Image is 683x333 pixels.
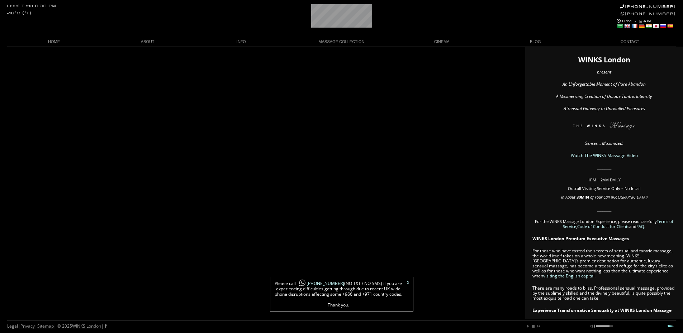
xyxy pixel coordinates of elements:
[556,93,652,99] em: A Mesmerizing Creation of Unique Tantric Intensity
[645,23,652,29] a: Hindi
[563,219,673,229] a: Terms of Service
[37,323,54,329] a: Sitemap
[20,323,35,329] a: Privacy
[274,281,403,308] span: Please call (NO TXT / NO SMS) if you are experiencing difficulties getting through due to recent ...
[395,37,489,47] a: CINEMA
[532,236,629,242] strong: WINKS London Premium Executive Massages
[535,219,673,229] span: For the WINKS Massage London Experience, please read carefully , and .
[532,57,676,62] h1: WINKS London
[551,122,657,133] img: The WINKS London Massage
[577,194,581,200] span: 30
[631,23,637,29] a: French
[101,37,194,47] a: ABOUT
[194,37,288,47] a: INFO
[588,177,621,182] span: 1PM – 2AM DAILY
[581,194,589,200] strong: MIN
[288,37,395,47] a: MASSAGE COLLECTION
[536,324,540,328] a: next
[571,152,638,158] a: Watch The WINKS Massage Video
[532,307,672,313] strong: Experience Transformative Sensuality at WINKS London Massage
[585,140,623,146] em: Senses… Maximized.
[597,69,611,75] em: present
[621,11,676,16] a: [PHONE_NUMBER]
[7,320,107,332] div: | | | © 2025 |
[617,19,676,30] div: 1PM - 2AM
[72,323,101,329] a: WINKS London
[590,194,648,200] em: of Your Call ([GEOGRAPHIC_DATA])
[526,324,530,328] a: play
[489,37,582,47] a: BLOG
[531,324,535,328] a: stop
[577,224,629,229] a: Code of Conduct for Clients
[7,323,18,329] a: Legal
[653,23,659,29] a: Japanese
[407,281,409,285] a: X
[7,4,57,8] div: Local Time 8:38 PM
[296,280,344,286] a: [PHONE_NUMBER]
[582,37,676,47] a: CONTACT
[563,81,646,87] em: An Unforgettable Moment of Pure Abandon
[532,165,676,170] p: ________
[667,23,673,29] a: Spanish
[532,286,676,301] p: There are many roads to bliss. Professional sensual massage, provided by the sublimely skilled an...
[617,23,623,29] a: Arabic
[299,279,306,287] img: whatsapp-icon1.png
[667,325,676,327] a: Next
[636,224,644,229] a: FAQ
[532,207,676,212] p: ________
[590,324,595,328] a: mute
[7,11,32,15] div: -18°C (°F)
[564,105,645,111] em: A Sensual Gateway to Unrivalled Pleasures
[660,23,666,29] a: Russian
[7,37,101,47] a: HOME
[568,186,641,191] span: Outcall Visiting Service Only – No Incall
[561,194,575,200] em: In About
[532,248,676,279] p: For those who have tasted the secrets of sensual and tantric massage, the world itself takes on a...
[620,4,676,9] a: [PHONE_NUMBER]
[638,23,645,29] a: German
[624,23,630,29] a: English
[543,273,594,279] a: visiting the English capital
